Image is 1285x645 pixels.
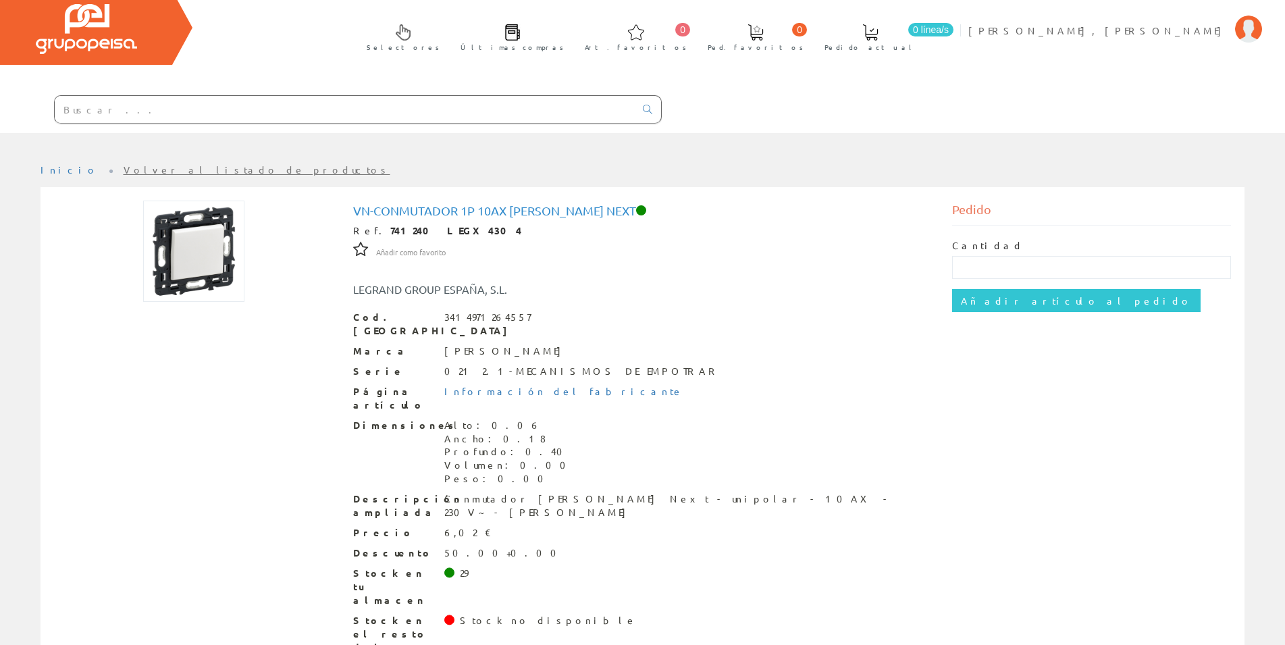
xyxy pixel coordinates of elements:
a: Últimas compras [447,13,571,59]
span: 0 línea/s [908,23,953,36]
div: Ref. [353,224,932,238]
span: Serie [353,365,434,378]
div: 29 [460,567,468,580]
span: Stock en tu almacen [353,567,434,607]
div: Profundo: 0.40 [444,445,574,459]
img: Grupo Peisa [36,4,137,54]
span: 0 [792,23,807,36]
span: Página artículo [353,385,434,412]
a: Volver al listado de productos [124,163,390,176]
a: Selectores [353,13,446,59]
span: Dimensiones [353,419,434,432]
strong: 741240 LEGX4304 [390,224,522,236]
span: Precio [353,526,434,540]
h1: VN-Conmutador 1P 10AX [PERSON_NAME] Next [353,204,932,217]
div: Alto: 0.06 [444,419,574,432]
a: Añadir como favorito [376,245,446,257]
span: Descripción ampliada [353,492,434,519]
img: Foto artículo VN-Conmutador 1P 10AX Blanco Valena Next (150x150) [143,201,244,302]
label: Cantidad [952,239,1024,253]
div: Conmutador [PERSON_NAME] Next - unipolar - 10AX - 230V~ - [PERSON_NAME] [444,492,932,519]
a: Inicio [41,163,98,176]
span: Añadir como favorito [376,247,446,258]
div: Pedido [952,201,1231,226]
span: Descuento [353,546,434,560]
div: Ancho: 0.18 [444,432,574,446]
span: Marca [353,344,434,358]
div: 50.00+0.00 [444,546,565,560]
span: Selectores [367,41,440,54]
div: 6,02 € [444,526,492,540]
div: 021 2.1-MECANISMOS DE EMPOTRAR [444,365,720,378]
div: Volumen: 0.00 [444,459,574,472]
div: 3414971264557 [444,311,531,324]
span: Últimas compras [461,41,564,54]
span: Art. favoritos [585,41,687,54]
span: Pedido actual [824,41,916,54]
a: [PERSON_NAME], [PERSON_NAME] [968,13,1262,26]
input: Añadir artículo al pedido [952,289,1201,312]
div: Stock no disponible [460,614,637,627]
input: Buscar ... [55,96,635,123]
span: 0 [675,23,690,36]
span: Ped. favoritos [708,41,804,54]
span: Cod. [GEOGRAPHIC_DATA] [353,311,434,338]
div: Peso: 0.00 [444,472,574,486]
div: [PERSON_NAME] [444,344,568,358]
span: [PERSON_NAME], [PERSON_NAME] [968,24,1228,37]
div: LEGRAND GROUP ESPAÑA, S.L. [343,282,692,297]
a: Información del fabricante [444,385,683,397]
